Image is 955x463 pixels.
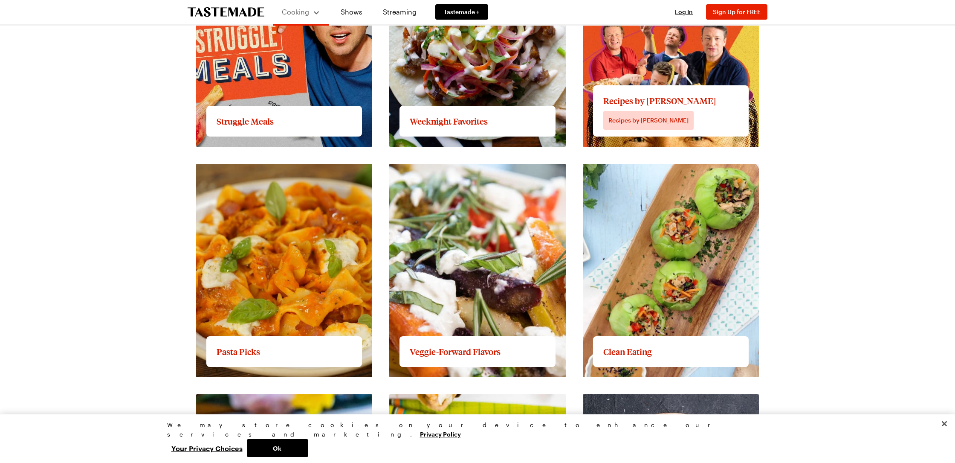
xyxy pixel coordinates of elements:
a: View full content for Taco Night [389,395,492,403]
span: Cooking [282,8,309,16]
a: View full content for Pasta Picks [196,165,299,173]
span: Log In [675,8,693,15]
a: To Tastemade Home Page [188,7,264,17]
button: Your Privacy Choices [167,439,247,457]
a: View full content for Clean Eating [583,165,691,173]
a: View full content for Pizza Party [583,395,684,403]
div: We may store cookies on your device to enhance our services and marketing. [167,420,781,439]
button: Log In [667,8,701,16]
a: View full content for Veggie-Forward Flavors [389,165,532,173]
a: More information about your privacy, opens in a new tab [420,430,461,438]
button: Close [935,414,954,433]
a: View full content for Delectable Desserts [196,395,327,403]
button: Ok [247,439,308,457]
button: Cooking [281,3,320,20]
div: Privacy [167,420,781,457]
span: Tastemade + [444,8,480,16]
a: Tastemade + [435,4,488,20]
button: Sign Up for FREE [706,4,767,20]
span: Sign Up for FREE [713,8,761,15]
